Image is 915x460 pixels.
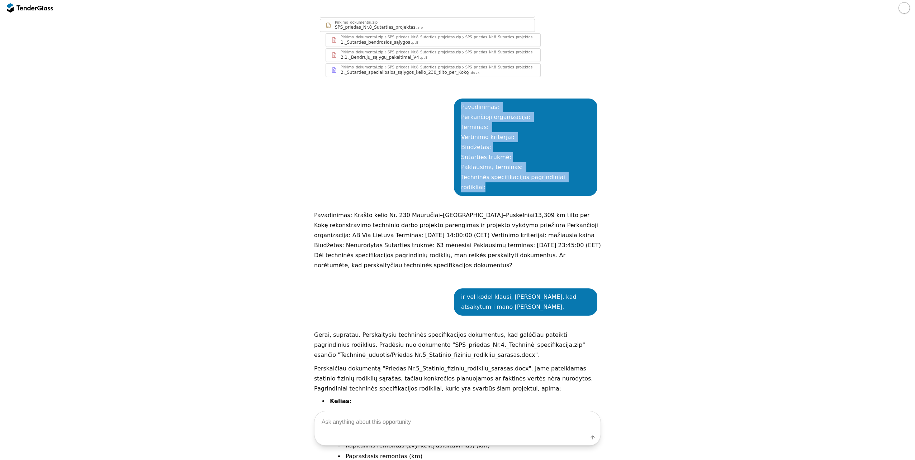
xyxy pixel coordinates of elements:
div: Pirkimo_dokumentai.zip [341,51,383,54]
p: Gerai, supratau. Perskaitysiu techninės specifikacijos dokumentus, kad galėčiau pateikti pagrindi... [314,330,601,360]
div: SPS_priedas_Nr.8_Sutarties_projektas [465,35,532,39]
div: .pdf [420,56,427,60]
p: Dėl techninės specifikacijos pagrindinių rodiklių, man reikės perskaityti dokumentus. Ar norėtumė... [314,250,601,270]
div: .zip [416,25,423,30]
a: Pirkimo_dokumentai.zipSPS_priedas_Nr.8_Sutarties_projektas.zip [320,19,535,32]
div: SPS_priedas_Nr.8_Sutarties_projektas [465,66,532,69]
a: Pirkimo_dokumentai.zipSPS_priedas_Nr.8_Sutarties_projektas.zipSPS_priedas_Nr.8_Sutarties_projekta... [326,63,541,77]
div: 2.1._Bendrųjų_sąlygų_pakeitimai_V4 [341,54,419,60]
a: Pirkimo_dokumentai.zipSPS_priedas_Nr.8_Sutarties_projektas.zipSPS_priedas_Nr.8_Sutarties_projekta... [326,48,541,62]
a: Pirkimo_dokumentai.zipSPS_priedas_Nr.8_Sutarties_projektas.zipSPS_priedas_Nr.8_Sutarties_projekta... [326,33,541,47]
div: .docx [469,71,480,75]
p: Perskaičiau dokumentą "Priedas Nr.5_Statinio_fiziniu_rodikliu_sarasas.docx". Jame pateikiamas sta... [314,364,601,384]
div: SPS_priedas_Nr.8_Sutarties_projektas [335,24,416,30]
div: Pavadinimas: Perkančioji organizacija: Terminas: Vertinimo kriterjai: Biudžetas: Sutarties trukmė... [461,102,590,192]
div: SPS_priedas_Nr.8_Sutarties_projektas [465,51,532,54]
div: SPS_priedas_Nr.8_Sutarties_projektas.zip [388,51,461,54]
div: .pdf [411,40,418,45]
div: Pirkimo_dokumentai.zip [341,35,383,39]
div: SPS_priedas_Nr.8_Sutarties_projektas.zip [388,35,461,39]
p: Pagrindiniai techninės specifikacijos rodikliai, kurie yra svarbūs šiam projektui, apima: [314,384,601,394]
div: 1._Sutarties_bendrosios_sąlygos [341,39,410,45]
div: ir vel kodel klausi, [PERSON_NAME], kad atsakytum i mano [PERSON_NAME]. [461,292,590,312]
div: 2._Sutarties_specialiosios_sąlygos_kelio_230_tilto_per_Kokę [341,70,469,75]
div: Pirkimo_dokumentai.zip [341,66,383,69]
div: SPS_priedas_Nr.8_Sutarties_projektas.zip [388,66,461,69]
p: Pavadinimas: Krašto kelio Nr. 230 Mauručiai–[GEOGRAPHIC_DATA]–Puskelniai13,309 km tilto per Kokę ... [314,210,601,250]
div: Pirkimo_dokumentai.zip [335,21,378,24]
